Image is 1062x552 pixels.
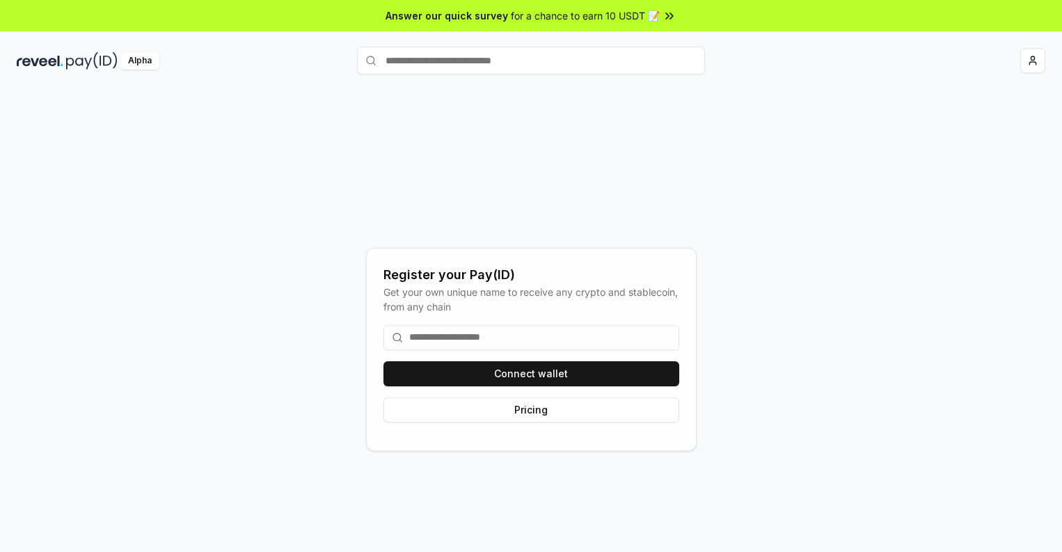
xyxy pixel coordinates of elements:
span: Answer our quick survey [386,8,508,23]
img: reveel_dark [17,52,63,70]
div: Alpha [120,52,159,70]
div: Register your Pay(ID) [383,265,679,285]
button: Connect wallet [383,361,679,386]
img: pay_id [66,52,118,70]
div: Get your own unique name to receive any crypto and stablecoin, from any chain [383,285,679,314]
button: Pricing [383,397,679,423]
span: for a chance to earn 10 USDT 📝 [511,8,660,23]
